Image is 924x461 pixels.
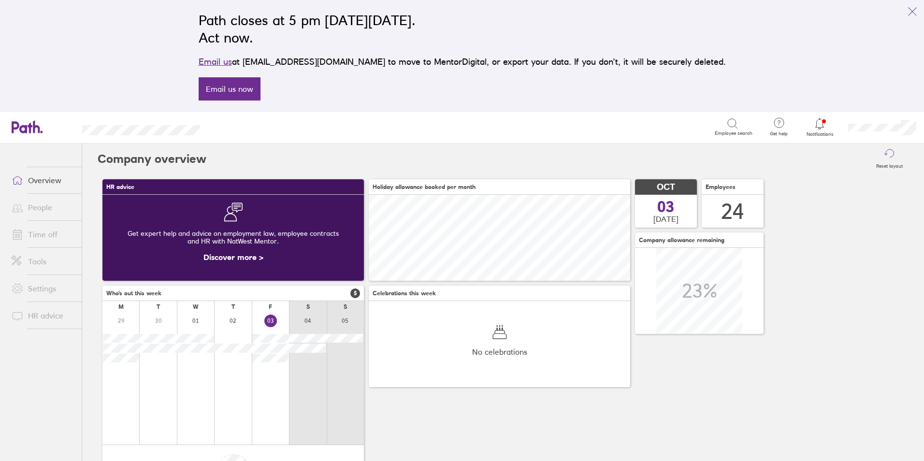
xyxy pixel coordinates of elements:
a: Discover more > [203,252,263,262]
span: Notifications [804,131,836,137]
span: Who's out this week [106,290,161,297]
a: Time off [4,225,82,244]
a: Overview [4,171,82,190]
a: Notifications [804,117,836,137]
span: Employee search [715,130,752,136]
a: Email us [199,57,232,67]
div: F [269,303,272,310]
span: No celebrations [472,347,527,356]
span: [DATE] [653,215,679,223]
a: Settings [4,279,82,298]
a: Email us now [199,77,260,101]
h2: Path closes at 5 pm [DATE][DATE]. Act now. [199,12,726,46]
div: T [231,303,235,310]
a: People [4,198,82,217]
span: OCT [657,182,675,192]
span: Employees [706,184,736,190]
span: Get help [763,131,794,137]
span: HR advice [106,184,134,190]
div: W [193,303,199,310]
a: Tools [4,252,82,271]
a: HR advice [4,306,82,325]
p: at [EMAIL_ADDRESS][DOMAIN_NAME] to move to MentorDigital, or export your data. If you don’t, it w... [199,55,726,69]
span: 03 [657,199,675,215]
span: 5 [350,288,360,298]
span: Company allowance remaining [639,237,724,244]
label: Reset layout [870,160,909,169]
div: Search [226,122,251,131]
div: Get expert help and advice on employment law, employee contracts and HR with NatWest Mentor. [110,222,356,253]
div: 24 [721,199,744,224]
div: M [118,303,124,310]
div: T [157,303,160,310]
div: S [306,303,310,310]
h2: Company overview [98,144,206,174]
span: Holiday allowance booked per month [373,184,476,190]
button: Reset layout [870,144,909,174]
span: Celebrations this week [373,290,436,297]
div: S [344,303,347,310]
